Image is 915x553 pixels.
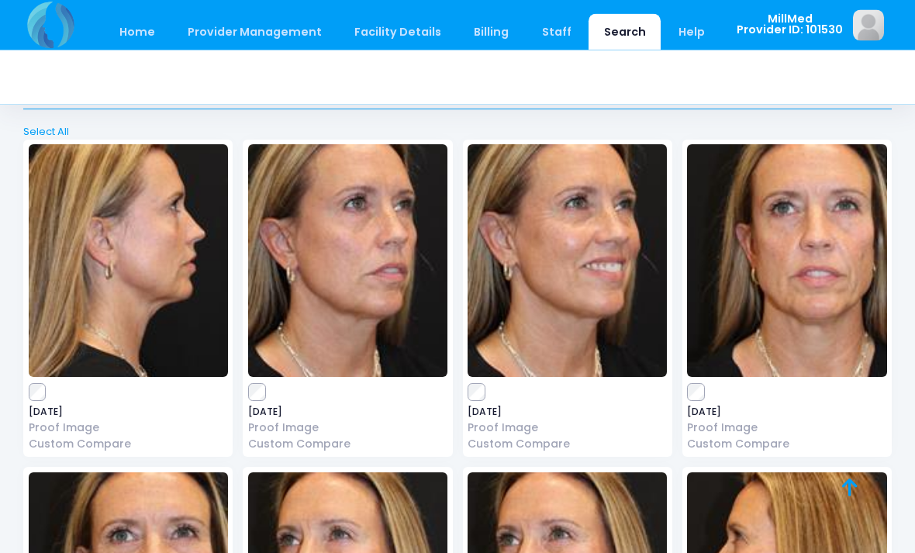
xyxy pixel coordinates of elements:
span: [DATE] [468,408,667,417]
a: Billing [459,14,524,50]
a: Custom Compare [29,437,228,453]
img: image [853,10,884,41]
a: Custom Compare [468,437,667,453]
a: Provider Management [172,14,337,50]
a: Help [664,14,720,50]
a: Custom Compare [248,437,447,453]
a: Proof Image [29,420,228,437]
a: Facility Details [340,14,457,50]
a: Home [104,14,170,50]
img: image [29,145,228,378]
a: Select All [19,125,897,140]
span: [DATE] [248,408,447,417]
img: image [687,145,886,378]
img: image [468,145,667,378]
span: MillMed Provider ID: 101530 [737,13,843,36]
img: image [248,145,447,378]
a: Search [589,14,661,50]
span: [DATE] [29,408,228,417]
a: Custom Compare [687,437,886,453]
a: Staff [527,14,586,50]
a: Proof Image [248,420,447,437]
a: Proof Image [468,420,667,437]
span: [DATE] [687,408,886,417]
a: Proof Image [687,420,886,437]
